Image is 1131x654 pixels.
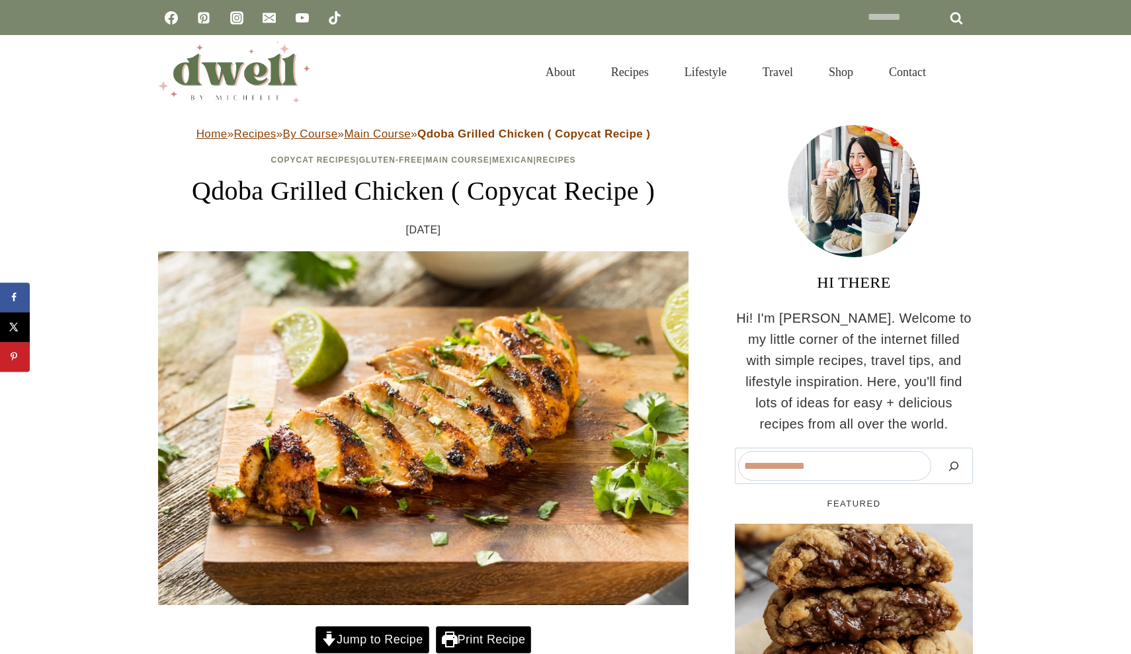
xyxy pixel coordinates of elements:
[528,51,593,94] a: About
[271,155,356,165] a: Copycat Recipes
[158,251,689,605] img: Qdoba grilled chicken with cilantro and lime
[436,626,531,653] a: Print Recipe
[811,51,871,94] a: Shop
[158,42,310,102] img: DWELL by michelle
[271,155,576,165] span: | | | |
[233,128,276,140] a: Recipes
[158,171,689,211] h1: Qdoba Grilled Chicken ( Copycat Recipe )
[667,51,745,94] a: Lifestyle
[344,128,411,140] a: Main Course
[158,5,185,31] a: Facebook
[283,128,338,140] a: By Course
[745,51,811,94] a: Travel
[528,51,944,94] nav: Primary Navigation
[196,128,228,140] a: Home
[224,5,250,31] a: Instagram
[359,155,423,165] a: Gluten-Free
[425,155,489,165] a: Main Course
[950,61,973,83] button: View Search Form
[190,5,217,31] a: Pinterest
[417,128,650,140] strong: Qdoba Grilled Chicken ( Copycat Recipe )
[735,270,973,294] h3: HI THERE
[536,155,576,165] a: Recipes
[735,307,973,434] p: Hi! I'm [PERSON_NAME]. Welcome to my little corner of the internet filled with simple recipes, tr...
[315,626,429,653] a: Jump to Recipe
[321,5,348,31] a: TikTok
[289,5,315,31] a: YouTube
[196,128,651,140] span: » » » »
[256,5,282,31] a: Email
[735,497,973,511] h5: FEATURED
[938,451,970,481] button: Search
[492,155,533,165] a: Mexican
[406,222,441,239] time: [DATE]
[871,51,944,94] a: Contact
[593,51,667,94] a: Recipes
